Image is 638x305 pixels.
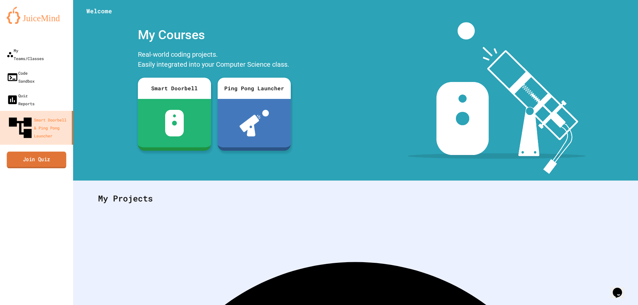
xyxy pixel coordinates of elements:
[7,92,35,108] div: Quiz Reports
[165,110,184,136] img: sdb-white.svg
[7,69,35,85] div: Code Sandbox
[7,46,44,62] div: My Teams/Classes
[91,186,620,211] div: My Projects
[135,48,294,73] div: Real-world coding projects. Easily integrated into your Computer Science class.
[240,110,269,136] img: ppl-with-ball.png
[7,7,66,24] img: logo-orange.svg
[218,78,291,99] div: Ping Pong Launcher
[7,151,66,168] a: Join Quiz
[135,22,294,48] div: My Courses
[610,278,631,298] iframe: chat widget
[408,22,586,174] img: banner-image-my-projects.png
[138,78,211,99] div: Smart Doorbell
[7,114,69,141] div: Smart Doorbell & Ping Pong Launcher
